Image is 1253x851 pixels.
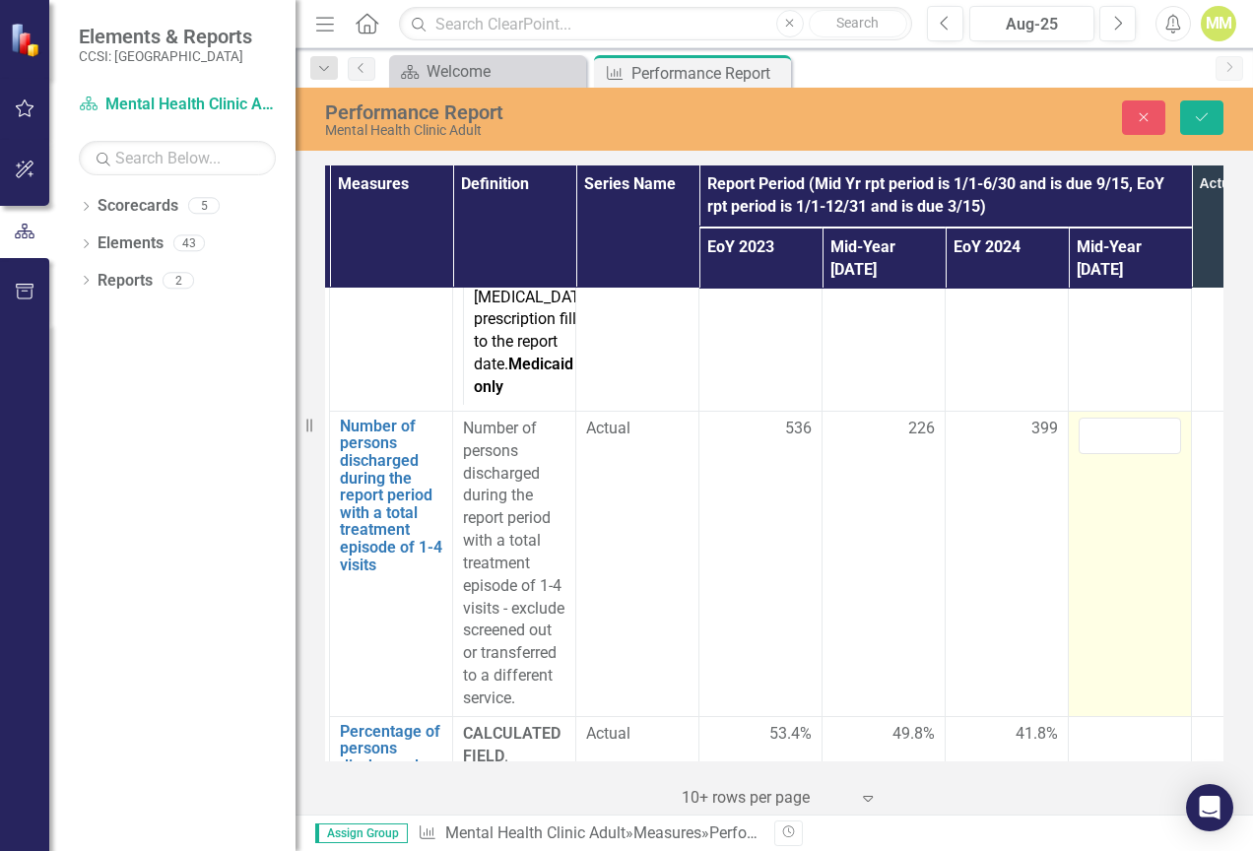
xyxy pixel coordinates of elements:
span: 536 [785,418,812,440]
p: Number of persons discharged during the report period with a total treatment episode of 1-4 visit... [463,418,565,710]
span: 226 [908,418,935,440]
div: Performance Report [325,101,815,123]
a: Welcome [394,59,581,84]
span: 53.4% [769,723,812,746]
button: Aug-25 [969,6,1094,41]
a: Measures [633,823,701,842]
span: 49.8% [892,723,935,746]
div: » » [418,822,759,845]
span: Search [836,15,879,31]
img: ClearPoint Strategy [10,23,44,57]
div: 2 [163,272,194,289]
span: Actual [586,418,689,440]
a: Reports [98,270,153,293]
div: Performance Report [631,61,786,86]
span: Elements & Reports [79,25,252,48]
a: Elements [98,232,164,255]
strong: CALCULATED FIELD [463,724,561,765]
a: Number of persons discharged during the report period with a total treatment episode of 1-4 visits [340,418,442,573]
div: 5 [188,198,220,215]
span: 399 [1031,418,1058,440]
div: Mental Health Clinic Adult [325,123,815,138]
div: Open Intercom Messenger [1186,784,1233,831]
span: Actual [586,723,689,746]
input: Search ClearPoint... [399,7,912,41]
a: Mental Health Clinic Adult [79,94,276,116]
strong: Medicaid only [474,355,573,396]
span: 41.8% [1016,723,1058,746]
div: Performance Report [709,823,848,842]
button: MM [1201,6,1236,41]
a: Scorecards [98,195,178,218]
span: Assign Group [315,823,408,843]
button: Search [809,10,907,37]
input: Search Below... [79,141,276,175]
div: Aug-25 [976,13,1088,36]
div: Welcome [427,59,581,84]
a: Mental Health Clinic Adult [445,823,626,842]
small: CCSI: [GEOGRAPHIC_DATA] [79,48,252,64]
div: 43 [173,235,205,252]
